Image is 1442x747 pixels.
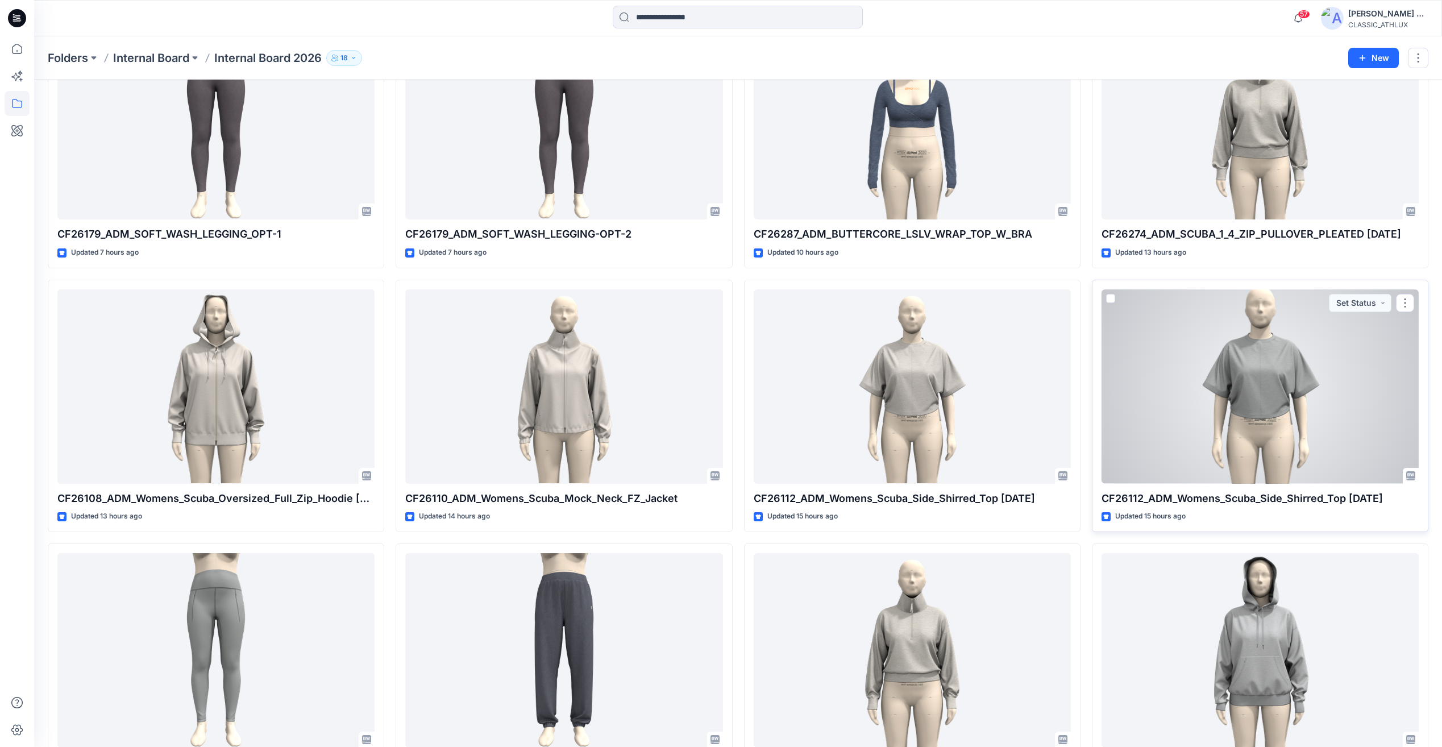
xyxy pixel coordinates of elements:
p: Updated 15 hours ago [1115,511,1186,522]
a: CF26112_ADM_Womens_Scuba_Side_Shirred_Top 14OCT25 [1102,289,1419,483]
a: Internal Board [113,50,189,66]
p: CF26108_ADM_Womens_Scuba_Oversized_Full_Zip_Hoodie [DATE] [57,491,375,507]
a: CF26112_ADM_Womens_Scuba_Side_Shirred_Top 14OCT25 [754,289,1071,483]
p: Updated 14 hours ago [419,511,490,522]
a: CF26179_ADM_SOFT_WASH_LEGGING-OPT-2 [405,26,722,219]
a: CF26179_ADM_SOFT_WASH_LEGGING_OPT-1 [57,26,375,219]
p: CF26274_ADM_SCUBA_1_4_ZIP_PULLOVER_PLEATED [DATE] [1102,226,1419,242]
a: Folders [48,50,88,66]
div: CLASSIC_ATHLUX [1348,20,1428,29]
p: 18 [340,52,348,64]
p: CF26112_ADM_Womens_Scuba_Side_Shirred_Top [DATE] [754,491,1071,507]
p: CF26110_ADM_Womens_Scuba_Mock_Neck_FZ_Jacket [405,491,722,507]
p: CF26179_ADM_SOFT_WASH_LEGGING-OPT-2 [405,226,722,242]
p: Updated 15 hours ago [767,511,838,522]
a: CF26291_ADM_WASHED-FT-CLOSED LEG PANT 12OCT25 [405,553,722,747]
p: Updated 10 hours ago [767,247,838,259]
a: CF26110_ADM_Womens_Scuba_Mock_Neck_FZ_Jacket [405,289,722,483]
a: CF26108_ADM_Womens_Scuba_Oversized_Full_Zip_Hoodie 14OCT25 [57,289,375,483]
p: Updated 7 hours ago [71,247,139,259]
span: 57 [1298,10,1310,19]
a: CF26274_ADM_SCUBA_1_4_ZIP_PULLOVER_PLEATED 12OCT25 [1102,26,1419,219]
p: Internal Board 2026 [214,50,322,66]
div: [PERSON_NAME] Cfai [1348,7,1428,20]
p: CF26112_ADM_Womens_Scuba_Side_Shirred_Top [DATE] [1102,491,1419,507]
p: Updated 13 hours ago [71,511,142,522]
a: CF26287_ADM_BUTTERCORE_LSLV_WRAP_TOP_W_BRA [754,26,1071,219]
a: CF26096_ADM_Soft Sculpt Core Pocket Tigh 11OCT25 [57,553,375,747]
a: CF26102-CORE-FLEECE-PO-HOODIE [1102,553,1419,747]
img: avatar [1321,7,1344,30]
a: CF26274_ADM_SCUBA_1_4_ZIP_PULLOVER_PLEATED 12OCT25 [754,553,1071,747]
button: 18 [326,50,362,66]
p: CF26179_ADM_SOFT_WASH_LEGGING_OPT-1 [57,226,375,242]
p: Updated 13 hours ago [1115,247,1186,259]
p: CF26287_ADM_BUTTERCORE_LSLV_WRAP_TOP_W_BRA [754,226,1071,242]
button: New [1348,48,1399,68]
p: Updated 7 hours ago [419,247,487,259]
